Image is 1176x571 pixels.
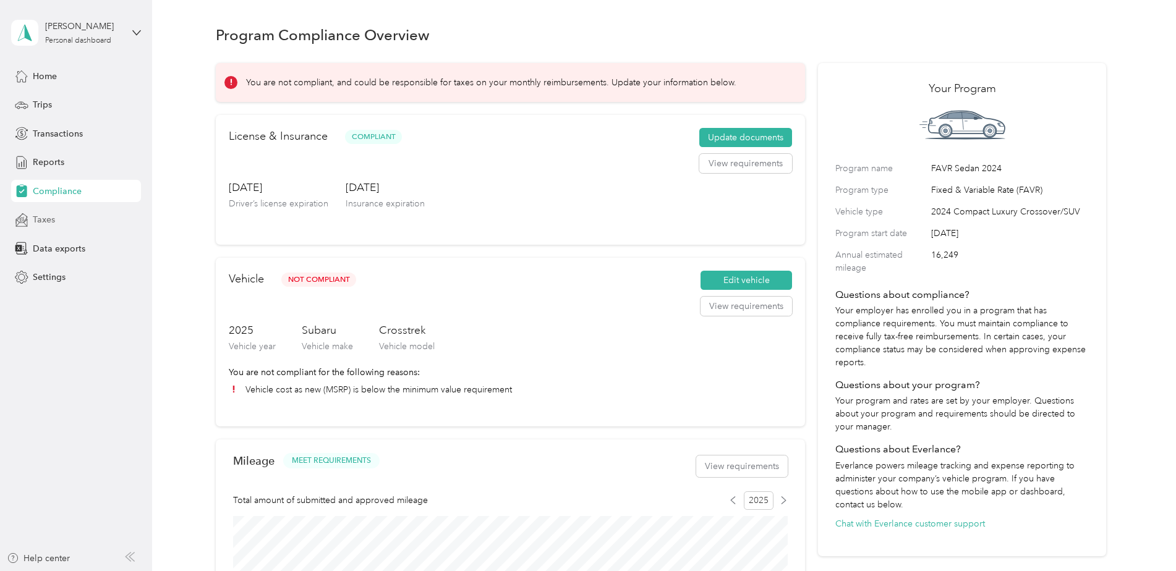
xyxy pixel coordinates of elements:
button: View requirements [699,154,792,174]
h2: Mileage [233,454,275,467]
label: Vehicle type [835,205,927,218]
span: MEET REQUIREMENTS [292,455,371,467]
h3: [DATE] [346,180,425,195]
button: View requirements [696,455,788,477]
label: Program type [835,184,927,197]
li: Vehicle cost as new (MSRP) is below the minimum value requirement [229,383,792,396]
div: Personal dashboard [45,37,111,44]
h3: Crosstrek [379,323,435,338]
h2: License & Insurance [229,128,328,145]
button: Edit vehicle [701,271,792,290]
button: Chat with Everlance customer support [835,517,985,530]
span: Reports [33,156,64,169]
p: Your employer has enrolled you in a program that has compliance requirements. You must maintain c... [835,304,1089,369]
h3: 2025 [229,323,276,338]
p: Vehicle make [302,340,353,353]
span: 2024 Compact Luxury Crossover/SUV [931,205,1089,218]
h4: Questions about Everlance? [835,442,1089,457]
label: Program start date [835,227,927,240]
h4: Questions about your program? [835,378,1089,392]
span: Home [33,70,57,83]
button: MEET REQUIREMENTS [283,453,380,468]
p: Everlance powers mileage tracking and expense reporting to administer your company’s vehicle prog... [835,459,1089,511]
p: You are not compliant for the following reasons: [229,366,792,379]
span: Taxes [33,213,55,226]
p: Vehicle model [379,340,435,353]
iframe: Everlance-gr Chat Button Frame [1107,502,1176,571]
p: Driver’s license expiration [229,197,328,210]
button: Help center [7,552,70,565]
p: Your program and rates are set by your employer. Questions about your program and requirements sh... [835,394,1089,433]
span: Compliant [345,130,402,144]
div: [PERSON_NAME] [45,20,122,33]
h1: Program Compliance Overview [216,28,430,41]
p: Insurance expiration [346,197,425,210]
label: Annual estimated mileage [835,248,927,274]
span: FAVR Sedan 2024 [931,162,1089,175]
h4: Questions about compliance? [835,287,1089,302]
span: 2025 [744,491,773,510]
h2: Your Program [835,80,1089,97]
p: You are not compliant, and could be responsible for taxes on your monthly reimbursements. Update ... [246,76,736,89]
h2: Vehicle [229,271,264,287]
p: Vehicle year [229,340,276,353]
label: Program name [835,162,927,175]
span: Not Compliant [281,273,356,287]
span: Total amount of submitted and approved mileage [233,494,428,507]
span: Transactions [33,127,83,140]
button: Update documents [699,128,792,148]
h3: [DATE] [229,180,328,195]
span: Trips [33,98,52,111]
span: Compliance [33,185,82,198]
h3: Subaru [302,323,353,338]
button: View requirements [701,297,792,316]
span: 16,249 [931,248,1089,274]
span: [DATE] [931,227,1089,240]
span: Data exports [33,242,85,255]
span: Settings [33,271,66,284]
span: Fixed & Variable Rate (FAVR) [931,184,1089,197]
